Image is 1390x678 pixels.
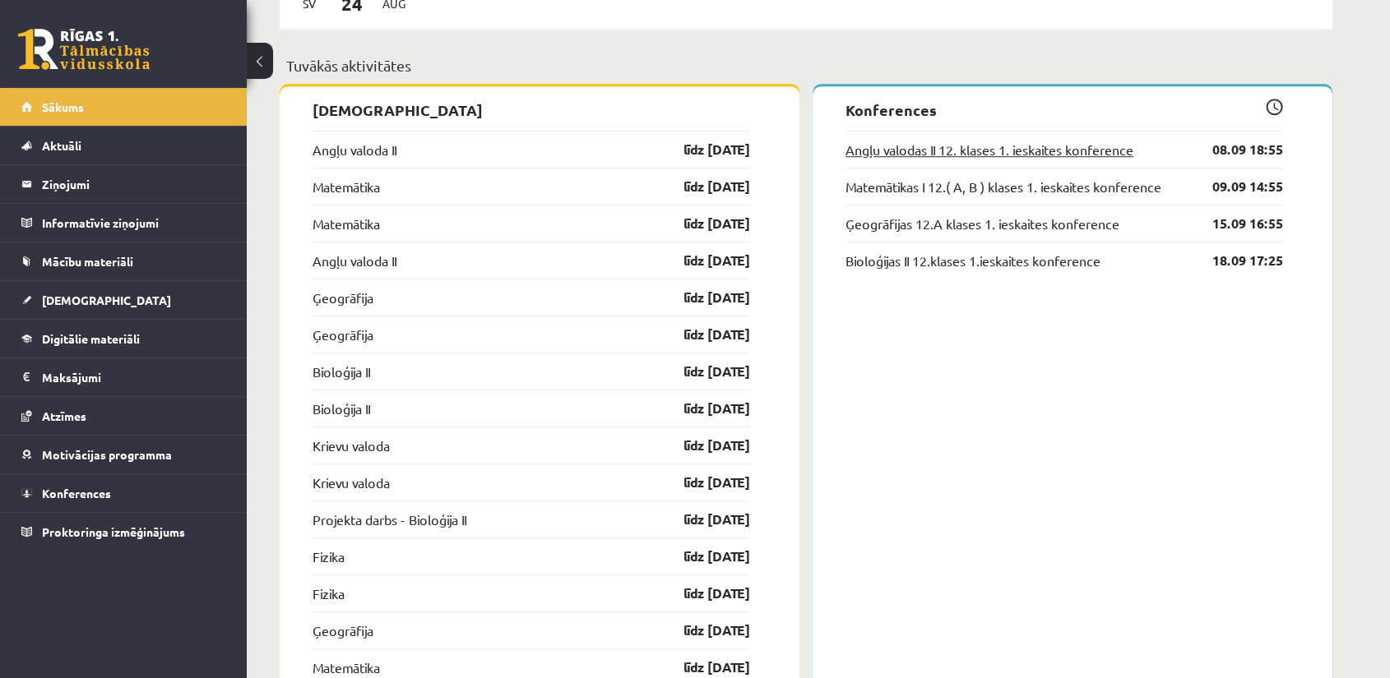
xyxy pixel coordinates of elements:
[655,547,750,566] a: līdz [DATE]
[21,242,226,280] a: Mācību materiāli
[42,165,226,203] legend: Ziņojumi
[313,288,373,307] a: Ģeogrāfija
[655,657,750,677] a: līdz [DATE]
[655,288,750,307] a: līdz [DATE]
[313,657,380,677] a: Matemātika
[846,177,1161,196] a: Matemātikas I 12.( A, B ) klases 1. ieskaites konference
[313,510,466,529] a: Projekta darbs - Bioloģija II
[21,281,226,319] a: [DEMOGRAPHIC_DATA]
[655,140,750,159] a: līdz [DATE]
[655,325,750,344] a: līdz [DATE]
[655,583,750,603] a: līdz [DATE]
[21,320,226,357] a: Digitālie materiāli
[21,204,226,242] a: Informatīvie ziņojumi
[1188,177,1283,196] a: 09.09 14:55
[42,408,86,423] span: Atzīmes
[313,620,373,640] a: Ģeogrāfija
[655,177,750,196] a: līdz [DATE]
[655,620,750,640] a: līdz [DATE]
[42,293,171,307] span: [DEMOGRAPHIC_DATA]
[21,127,226,164] a: Aktuāli
[313,399,370,418] a: Bioloģija II
[313,583,345,603] a: Fizika
[313,473,390,492] a: Krievu valoda
[42,358,226,396] legend: Maksājumi
[42,254,133,269] span: Mācību materiāli
[655,399,750,418] a: līdz [DATE]
[286,54,1326,76] p: Tuvākās aktivitātes
[21,436,226,473] a: Motivācijas programma
[655,251,750,270] a: līdz [DATE]
[655,473,750,492] a: līdz [DATE]
[1188,251,1283,270] a: 18.09 17:25
[313,251,396,270] a: Angļu valoda II
[313,436,390,455] a: Krievu valoda
[846,140,1133,159] a: Angļu valodas II 12. klases 1. ieskaites konference
[313,547,345,566] a: Fizika
[21,165,226,203] a: Ziņojumi
[1188,140,1283,159] a: 08.09 18:55
[313,99,750,121] p: [DEMOGRAPHIC_DATA]
[21,474,226,512] a: Konferences
[18,29,150,70] a: Rīgas 1. Tālmācības vidusskola
[21,513,226,551] a: Proktoringa izmēģinājums
[42,204,226,242] legend: Informatīvie ziņojumi
[42,99,84,114] span: Sākums
[655,510,750,529] a: līdz [DATE]
[42,524,185,539] span: Proktoringa izmēģinājums
[21,397,226,435] a: Atzīmes
[655,214,750,233] a: līdz [DATE]
[21,358,226,396] a: Maksājumi
[1188,214,1283,233] a: 15.09 16:55
[313,214,380,233] a: Matemātika
[42,486,111,500] span: Konferences
[655,362,750,381] a: līdz [DATE]
[313,362,370,381] a: Bioloģija II
[313,177,380,196] a: Matemātika
[846,251,1100,270] a: Bioloģijas II 12.klases 1.ieskaites konference
[42,331,140,346] span: Digitālie materiāli
[846,99,1283,121] p: Konferences
[313,325,373,344] a: Ģeogrāfija
[846,214,1119,233] a: Ģeogrāfijas 12.A klases 1. ieskaites konference
[313,140,396,159] a: Angļu valoda II
[655,436,750,455] a: līdz [DATE]
[42,138,81,153] span: Aktuāli
[42,447,172,462] span: Motivācijas programma
[21,88,226,126] a: Sākums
